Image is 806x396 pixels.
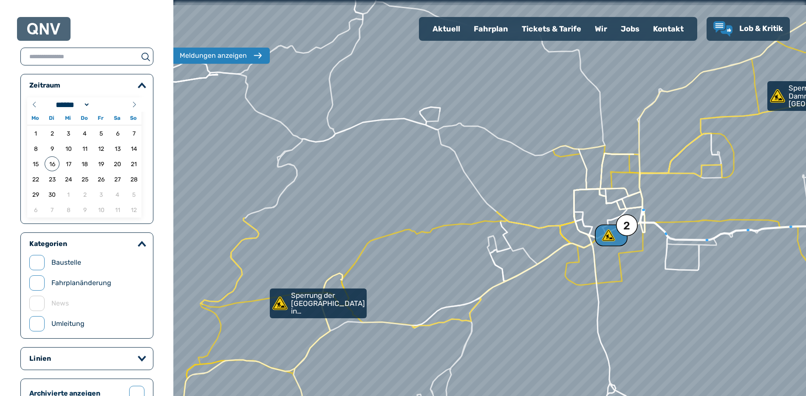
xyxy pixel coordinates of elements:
[180,51,247,61] div: Meldungen anzeigen
[127,156,141,171] span: 21.09.2025
[426,18,467,40] a: Aktuell
[127,126,141,141] span: 07.09.2025
[45,126,59,141] span: 02.09.2025
[110,172,125,187] span: 27.09.2025
[61,156,76,171] span: 17.09.2025
[109,116,125,121] span: Sa
[61,141,76,156] span: 10.09.2025
[77,141,92,156] span: 11.09.2025
[45,141,59,156] span: 09.09.2025
[77,187,92,202] span: 02.10.2025
[110,187,125,202] span: 04.10.2025
[125,116,141,121] span: So
[110,141,125,156] span: 13.09.2025
[28,187,43,202] span: 29.09.2025
[29,354,51,363] legend: Linien
[614,18,646,40] a: Jobs
[94,156,109,171] span: 19.09.2025
[77,172,92,187] span: 25.09.2025
[28,172,43,187] span: 22.09.2025
[291,291,365,315] p: Sperrung der [GEOGRAPHIC_DATA] in [GEOGRAPHIC_DATA]
[45,187,59,202] span: 30.09.2025
[77,202,92,217] span: 09.10.2025
[61,172,76,187] span: 24.09.2025
[93,116,109,121] span: Fr
[53,100,90,109] select: Month
[646,18,690,40] a: Kontakt
[94,172,109,187] span: 26.09.2025
[61,126,76,141] span: 03.09.2025
[28,156,43,171] span: 15.09.2025
[27,20,60,37] a: QNV Logo
[77,156,92,171] span: 18.09.2025
[51,278,111,288] label: Fahrplanänderung
[515,18,588,40] a: Tickets & Tarife
[713,21,783,37] a: Lob & Kritik
[45,202,59,217] span: 07.10.2025
[601,229,620,242] div: 2
[29,240,67,248] legend: Kategorien
[60,116,76,121] span: Mi
[29,81,60,90] legend: Zeitraum
[28,126,43,141] span: 01.09.2025
[588,18,614,40] a: Wir
[127,141,141,156] span: 14.09.2025
[45,172,59,187] span: 23.09.2025
[76,116,92,121] span: Do
[127,172,141,187] span: 28.09.2025
[51,319,85,329] label: Umleitung
[127,202,141,217] span: 12.10.2025
[94,202,109,217] span: 10.10.2025
[51,257,81,268] label: Baustelle
[61,202,76,217] span: 08.10.2025
[739,24,783,33] span: Lob & Kritik
[110,126,125,141] span: 06.09.2025
[138,51,153,62] button: suchen
[623,221,630,232] div: 2
[467,18,515,40] a: Fahrplan
[110,202,125,217] span: 11.10.2025
[270,289,367,318] a: Sperrung der [GEOGRAPHIC_DATA] in [GEOGRAPHIC_DATA]
[94,141,109,156] span: 12.09.2025
[27,116,43,121] span: Mo
[51,298,69,308] label: News
[110,156,125,171] span: 20.09.2025
[28,202,43,217] span: 06.10.2025
[43,116,59,121] span: Di
[270,289,363,318] div: Sperrung der [GEOGRAPHIC_DATA] in [GEOGRAPHIC_DATA]
[61,187,76,202] span: 01.10.2025
[94,126,109,141] span: 05.09.2025
[94,187,109,202] span: 03.10.2025
[77,126,92,141] span: 04.09.2025
[27,23,60,35] img: QNV Logo
[45,156,59,171] span: 16.09.2025
[171,48,270,64] button: Meldungen anzeigen
[127,187,141,202] span: 05.10.2025
[90,100,121,109] input: Year
[28,141,43,156] span: 08.09.2025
